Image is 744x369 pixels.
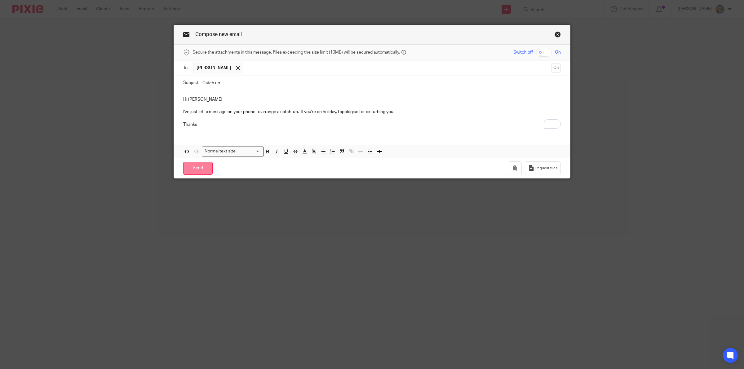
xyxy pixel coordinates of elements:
div: Search for option [202,147,264,156]
input: Send [183,162,213,175]
p: I've just left a message on your phone to arrange a catch-up. If you're on holiday, I apologise f... [183,109,561,115]
p: Thanks [183,121,561,128]
span: Switch off [513,49,533,55]
button: Request files [525,161,561,175]
label: Subject: [183,80,199,86]
button: Cc [551,64,561,73]
span: Normal text size [203,148,237,155]
span: On [555,49,561,55]
span: [PERSON_NAME] [197,65,231,71]
input: Search for option [238,148,260,155]
span: Request files [535,166,557,171]
span: Secure the attachments in this message. Files exceeding the size limit (10MB) will be secured aut... [193,49,400,55]
p: Hi [PERSON_NAME] [183,96,561,103]
span: Compose new email [195,32,242,37]
a: Close this dialog window [555,31,561,40]
div: To enrich screen reader interactions, please activate Accessibility in Grammarly extension settings [174,90,570,132]
label: To: [183,65,190,71]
